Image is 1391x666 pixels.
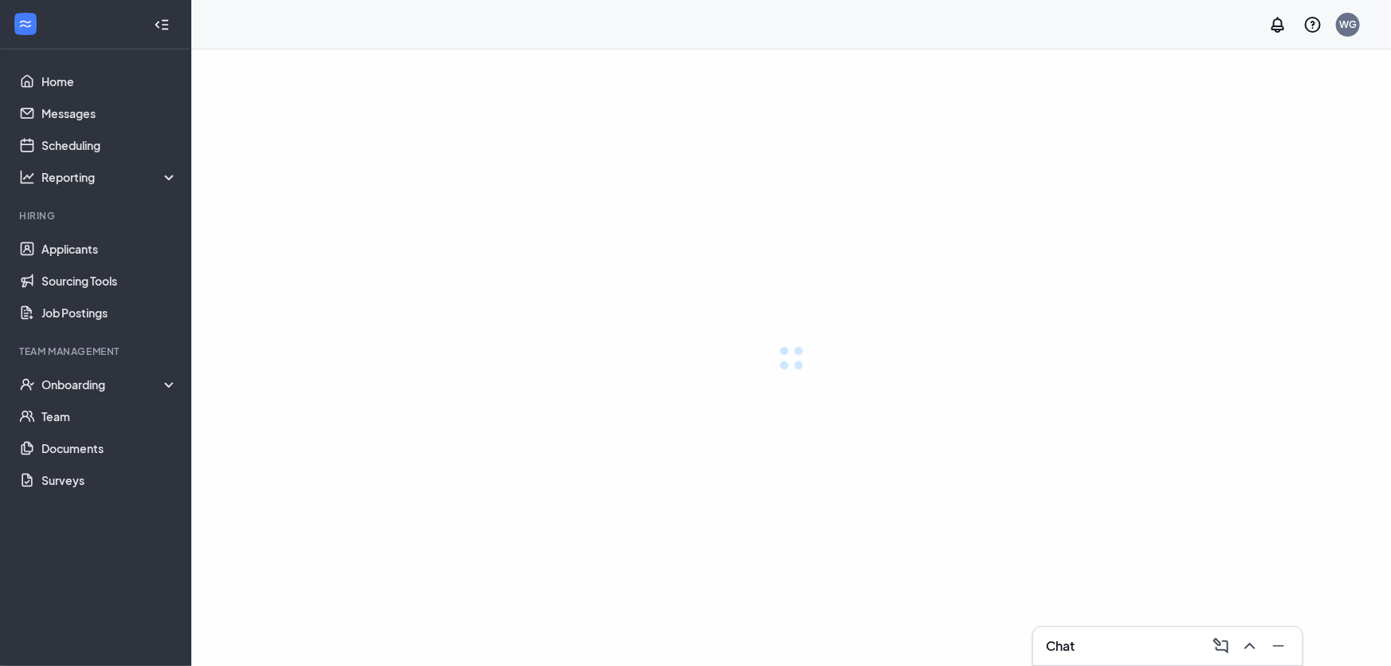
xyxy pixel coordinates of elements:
[19,209,175,223] div: Hiring
[1303,15,1322,34] svg: QuestionInfo
[19,345,175,358] div: Team Management
[1269,636,1288,656] svg: Minimize
[41,376,179,392] div: Onboarding
[41,432,178,464] a: Documents
[41,233,178,265] a: Applicants
[19,169,35,185] svg: Analysis
[41,297,178,329] a: Job Postings
[1236,633,1261,659] button: ChevronUp
[41,97,178,129] a: Messages
[1240,636,1259,656] svg: ChevronUp
[41,129,178,161] a: Scheduling
[41,464,178,496] a: Surveys
[41,65,178,97] a: Home
[41,169,179,185] div: Reporting
[154,17,170,33] svg: Collapse
[1212,636,1231,656] svg: ComposeMessage
[41,265,178,297] a: Sourcing Tools
[1264,633,1290,659] button: Minimize
[1268,15,1287,34] svg: Notifications
[1339,18,1357,31] div: WG
[1046,637,1075,655] h3: Chat
[18,16,33,32] svg: WorkstreamLogo
[19,376,35,392] svg: UserCheck
[1207,633,1232,659] button: ComposeMessage
[41,400,178,432] a: Team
